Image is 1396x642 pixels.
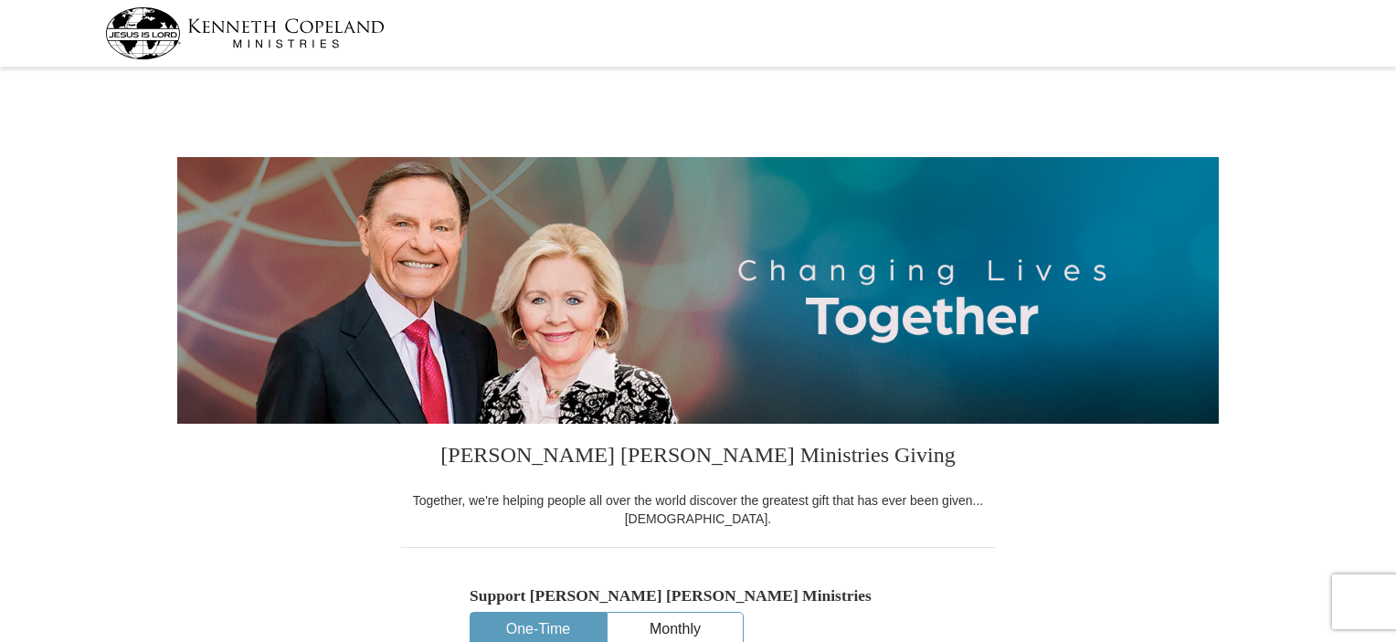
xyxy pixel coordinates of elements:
h5: Support [PERSON_NAME] [PERSON_NAME] Ministries [470,586,926,605]
h3: [PERSON_NAME] [PERSON_NAME] Ministries Giving [401,424,995,491]
img: kcm-header-logo.svg [105,7,385,59]
div: Together, we're helping people all over the world discover the greatest gift that has ever been g... [401,491,995,528]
